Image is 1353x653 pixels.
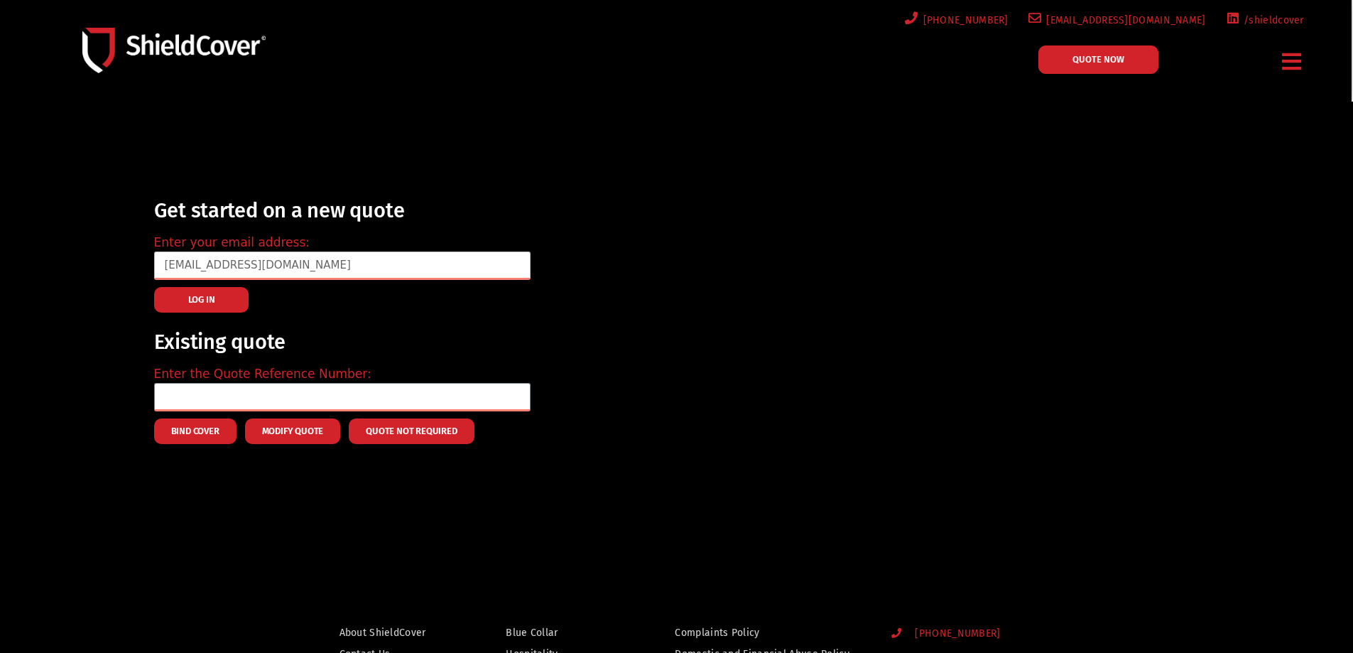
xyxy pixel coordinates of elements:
[1038,45,1158,74] a: QUOTE NOW
[903,628,1000,640] span: [PHONE_NUMBER]
[339,624,426,642] span: About ShieldCover
[154,287,249,313] button: LOG IN
[891,628,1065,640] a: [PHONE_NUMBER]
[1277,45,1308,78] div: Menu Toggle
[349,419,474,444] button: Quote Not Required
[1041,11,1205,29] span: [EMAIL_ADDRESS][DOMAIN_NAME]
[154,252,531,280] input: Email
[1239,11,1304,29] span: /shieldcover
[188,298,215,301] span: LOG IN
[1026,11,1206,29] a: [EMAIL_ADDRESS][DOMAIN_NAME]
[154,234,310,252] label: Enter your email address:
[918,11,1009,29] span: [PHONE_NUMBER]
[154,365,371,384] label: Enter the Quote Reference Number:
[262,430,324,433] span: Modify Quote
[245,419,341,444] button: Modify Quote
[82,28,266,72] img: Shield-Cover-Underwriting-Australia-logo-full
[339,624,445,642] a: About ShieldCover
[171,430,219,433] span: Bind Cover
[675,624,864,642] a: Complaints Policy
[366,430,457,433] span: Quote Not Required
[1072,55,1124,64] span: QUOTE NOW
[154,331,531,354] h2: Existing quote
[506,624,614,642] a: Blue Collar
[675,624,759,642] span: Complaints Policy
[506,624,558,642] span: Blue Collar
[154,200,531,222] h2: Get started on a new quote
[1223,11,1304,29] a: /shieldcover
[902,11,1009,29] a: [PHONE_NUMBER]
[154,419,237,444] button: Bind Cover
